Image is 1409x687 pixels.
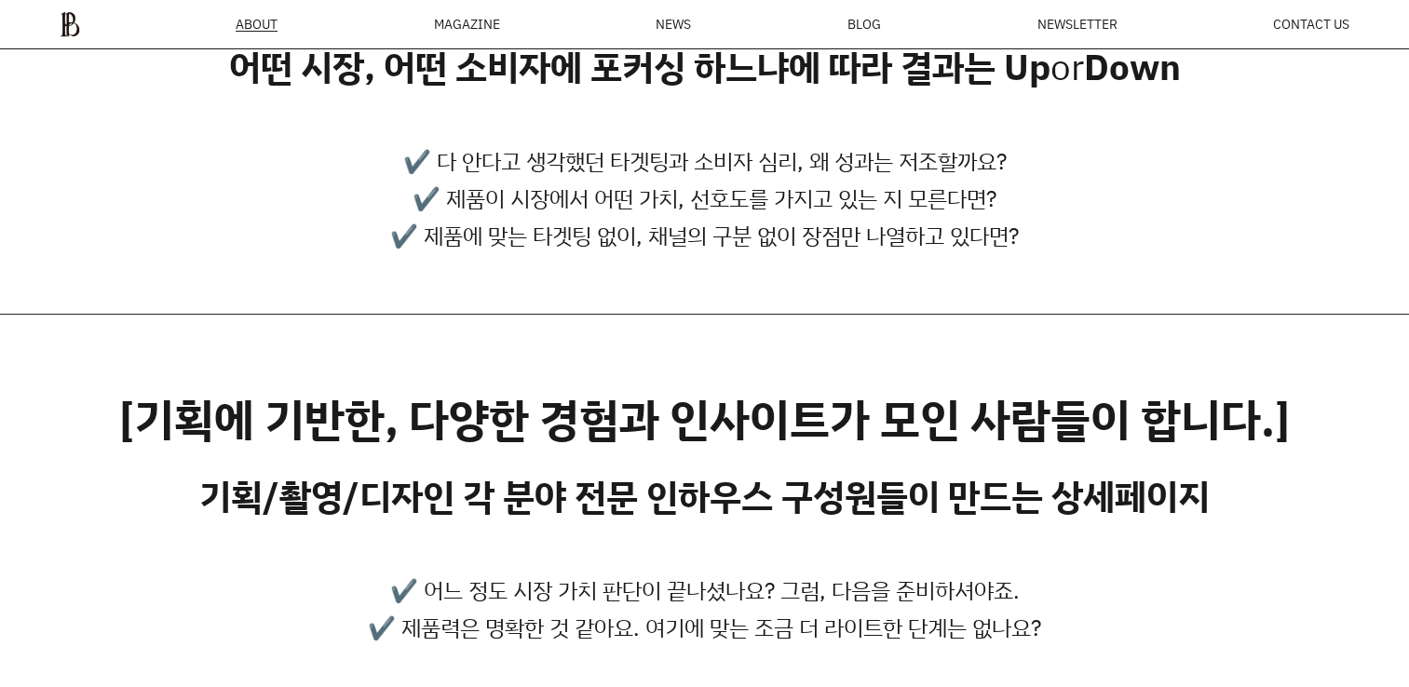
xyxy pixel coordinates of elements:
[1273,18,1349,31] a: CONTACT US
[229,46,1181,88] h3: 어떤 시장, 어떤 소비자에 포커싱 하느냐에 따라 결과는 Up Down
[236,18,278,31] span: ABOUT
[847,18,881,31] a: BLOG
[434,18,500,31] div: MAGAZINE
[656,18,691,31] a: NEWS
[236,18,278,32] a: ABOUT
[1050,43,1084,90] span: or
[199,475,1210,518] h3: 기획/촬영/디자인 각 분야 전문 인하우스 구성원들이 만드는 상세페이지
[119,393,1290,447] h2: [기획에 기반한, 다양한 경험과 인사이트가 모인 사람들이 합니다.]
[60,11,80,37] img: ba379d5522eb3.png
[368,572,1041,646] p: ✔️ 어느 정도 시장 가치 판단이 끝나셨나요? 그럼, 다음을 준비하셔야죠. ✔️ 제품력은 명확한 것 같아요. 여기에 맞는 조금 더 라이트한 단계는 없나요?
[390,142,1019,254] p: ✔️ 다 안다고 생각했던 타겟팅과 소비자 심리, 왜 성과는 저조할까요? ✔️ 제품이 시장에서 어떤 가치, 선호도를 가지고 있는 지 모른다면? ✔️ 제품에 맞는 타겟팅 없이, ...
[1036,18,1117,31] a: NEWSLETTER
